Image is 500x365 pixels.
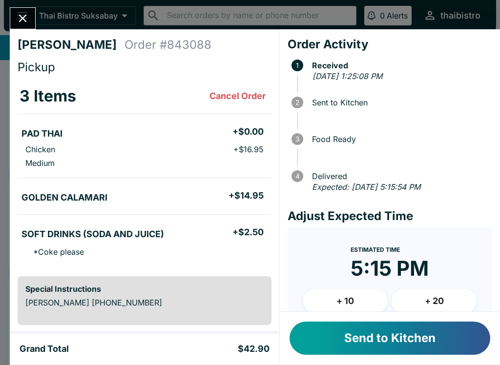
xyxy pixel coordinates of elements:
h4: Adjust Expected Time [288,209,492,223]
span: Estimated Time [351,246,400,253]
p: Medium [25,158,55,168]
em: Expected: [DATE] 5:15:54 PM [312,182,420,192]
h6: Special Instructions [25,284,264,294]
text: 3 [295,135,299,143]
h5: Grand Total [20,343,69,355]
h4: Order # 843088 [125,38,211,52]
time: 5:15 PM [351,256,429,281]
h5: GOLDEN CALAMARI [21,192,107,203]
button: Send to Kitchen [290,322,490,355]
text: 4 [295,172,299,180]
span: Sent to Kitchen [307,98,492,107]
p: Chicken [25,144,55,154]
table: orders table [18,79,271,268]
p: [PERSON_NAME] [PHONE_NUMBER] [25,298,264,307]
h5: + $14.95 [229,190,264,202]
h3: 3 Items [20,86,76,106]
h5: $42.90 [238,343,270,355]
span: Delivered [307,172,492,181]
p: + $16.95 [233,144,264,154]
span: Food Ready [307,135,492,143]
button: Cancel Order [206,86,270,106]
h4: [PERSON_NAME] [18,38,125,52]
em: [DATE] 1:25:08 PM [312,71,382,81]
span: Pickup [18,60,55,74]
button: Close [10,8,35,29]
h4: Order Activity [288,37,492,52]
h5: PAD THAI [21,128,62,140]
text: 1 [296,61,299,69]
button: + 20 [392,289,477,313]
h5: + $2.50 [232,226,264,238]
h5: SOFT DRINKS (SODA AND JUICE) [21,228,164,240]
text: 2 [295,99,299,106]
h5: + $0.00 [232,126,264,138]
button: + 10 [303,289,388,313]
span: Received [307,61,492,70]
p: * Coke please [25,247,84,257]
